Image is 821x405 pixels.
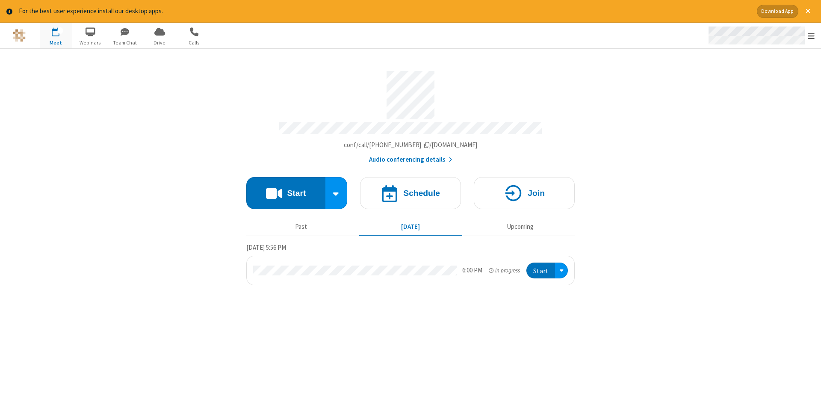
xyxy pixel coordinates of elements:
div: 6:00 PM [462,266,482,275]
button: Join [474,177,575,209]
span: Calls [178,39,210,47]
img: QA Selenium DO NOT DELETE OR CHANGE [13,29,26,42]
button: Past [250,219,353,235]
em: in progress [489,266,520,275]
button: Audio conferencing details [369,155,452,165]
h4: Start [287,189,306,197]
section: Account details [246,65,575,164]
button: Logo [3,23,35,48]
span: Drive [144,39,176,47]
button: Start [246,177,325,209]
h4: Schedule [403,189,440,197]
button: Schedule [360,177,461,209]
button: Close alert [801,5,815,18]
button: [DATE] [359,219,462,235]
button: Start [526,263,555,278]
h4: Join [528,189,545,197]
button: Download App [757,5,798,18]
div: 1 [58,27,63,34]
div: For the best user experience install our desktop apps. [19,6,750,16]
div: Open menu [700,23,821,48]
span: Meet [40,39,72,47]
span: Team Chat [109,39,141,47]
span: [DATE] 5:56 PM [246,243,286,251]
div: Start conference options [325,177,348,209]
span: Copy my meeting room link [344,141,478,149]
button: Upcoming [469,219,572,235]
div: Open menu [555,263,568,278]
section: Today's Meetings [246,242,575,285]
button: Copy my meeting room linkCopy my meeting room link [344,140,478,150]
span: Webinars [74,39,106,47]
